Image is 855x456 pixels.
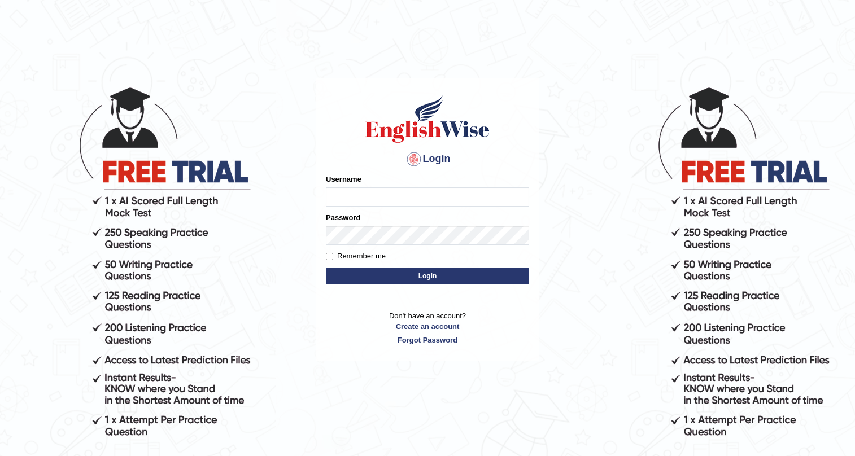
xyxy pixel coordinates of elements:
[326,174,361,185] label: Username
[326,321,529,332] a: Create an account
[326,335,529,345] a: Forgot Password
[326,310,529,345] p: Don't have an account?
[326,150,529,168] h4: Login
[326,212,360,223] label: Password
[326,268,529,284] button: Login
[326,251,386,262] label: Remember me
[326,253,333,260] input: Remember me
[363,94,492,144] img: Logo of English Wise sign in for intelligent practice with AI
